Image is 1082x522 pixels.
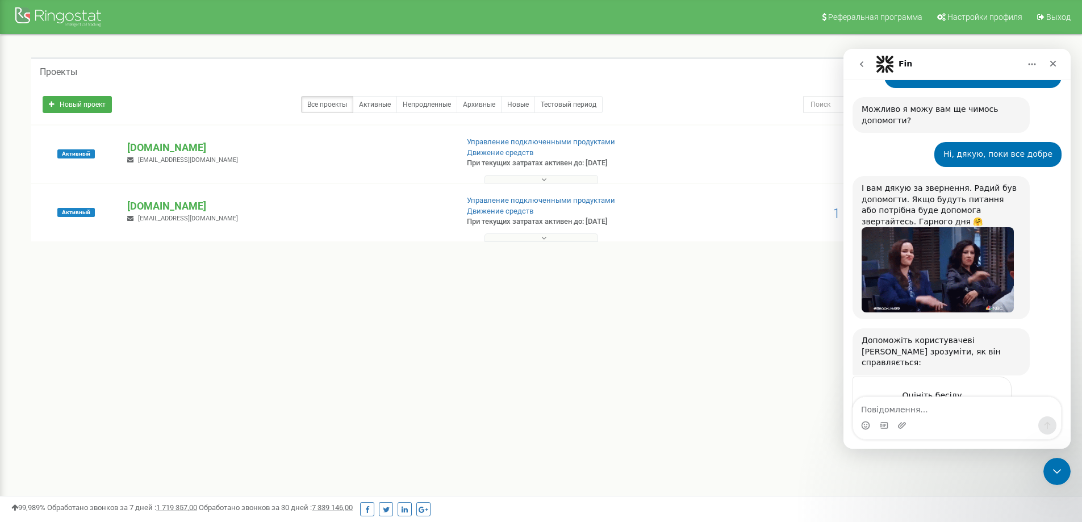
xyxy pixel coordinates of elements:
span: Активный [57,208,95,217]
a: Движение средств [467,207,533,215]
span: Реферальная программа [828,12,922,22]
p: При текущих затратах активен до: [DATE] [467,216,703,227]
a: Непродленные [396,96,457,113]
div: Оцініть бесіду [21,340,156,353]
span: Обработано звонков за 7 дней : [47,503,197,512]
a: Тестовый период [534,96,603,113]
iframe: Intercom live chat [1043,458,1071,485]
textarea: Повідомлення... [10,348,218,368]
div: Fin каже… [9,328,218,439]
input: Поиск [803,96,990,113]
a: Архивные [457,96,502,113]
p: При текущих затратах активен до: [DATE] [467,158,703,169]
span: 99,989% [11,503,45,512]
a: Управление подключенными продуктами [467,196,615,204]
a: Все проекты [301,96,353,113]
u: 1 719 357,00 [156,503,197,512]
p: [DOMAIN_NAME] [127,140,448,155]
a: Управление подключенными продуктами [467,137,615,146]
a: Движение средств [467,148,533,157]
a: Новые [501,96,535,113]
h5: Проекты [40,67,77,77]
span: [EMAIL_ADDRESS][DOMAIN_NAME] [138,215,238,222]
span: Настройки профиля [947,12,1022,22]
iframe: Intercom live chat [843,49,1071,449]
button: вибір GIF-файлів [36,372,45,381]
button: Надіслати повідомлення… [195,368,213,386]
a: Активные [353,96,397,113]
span: Обработано звонков за 30 дней : [199,503,353,512]
p: [DOMAIN_NAME] [127,199,448,214]
span: Активный [57,149,95,158]
button: Вибір емодзі [18,372,27,381]
span: [EMAIL_ADDRESS][DOMAIN_NAME] [138,156,238,164]
span: Выход [1046,12,1071,22]
span: 1 002,83 USD [833,206,913,222]
a: Новый проект [43,96,112,113]
u: 7 339 146,00 [312,503,353,512]
button: Завантажити вкладений файл [54,372,63,381]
